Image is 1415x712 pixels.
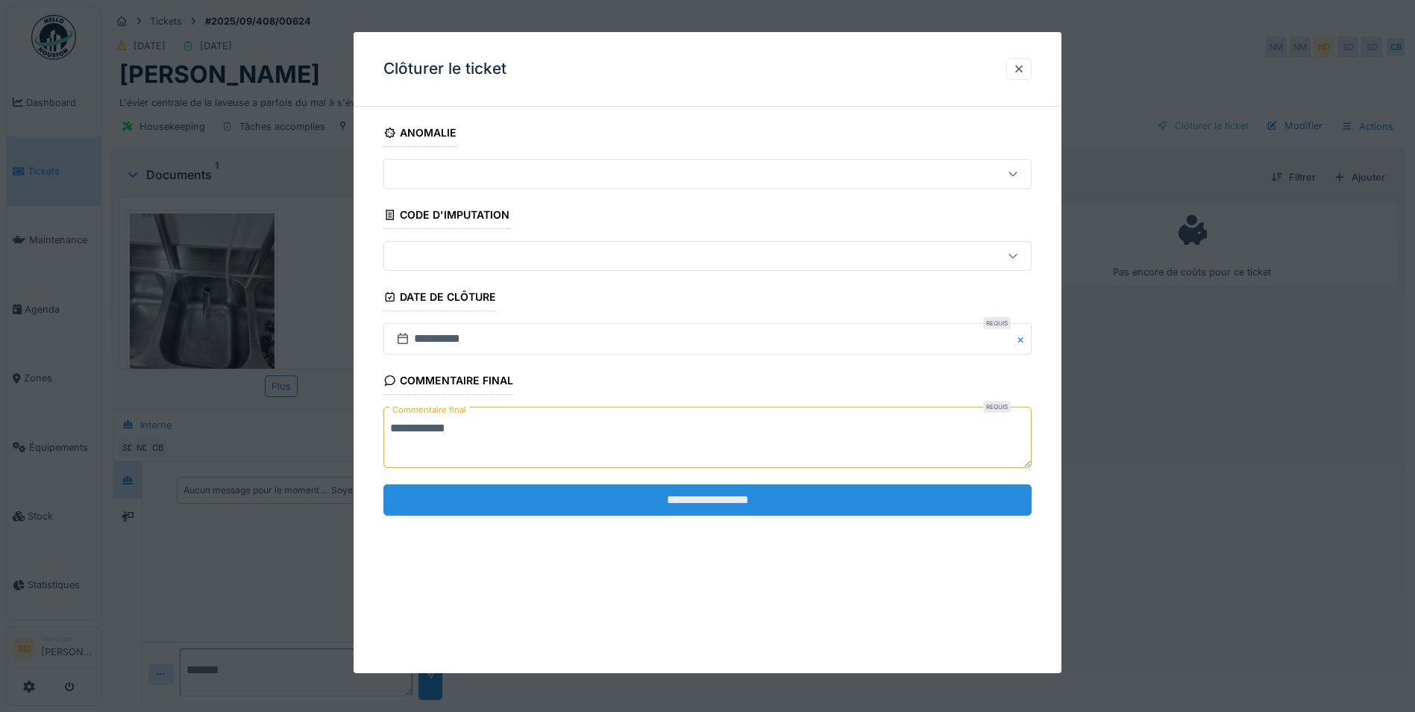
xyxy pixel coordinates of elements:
div: Anomalie [383,122,456,147]
label: Commentaire final [389,401,469,419]
h3: Clôturer le ticket [383,60,506,78]
div: Requis [983,401,1011,413]
button: Close [1015,323,1032,355]
div: Requis [983,317,1011,329]
div: Code d'imputation [383,204,509,229]
div: Date de clôture [383,286,496,311]
div: Commentaire final [383,369,513,395]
